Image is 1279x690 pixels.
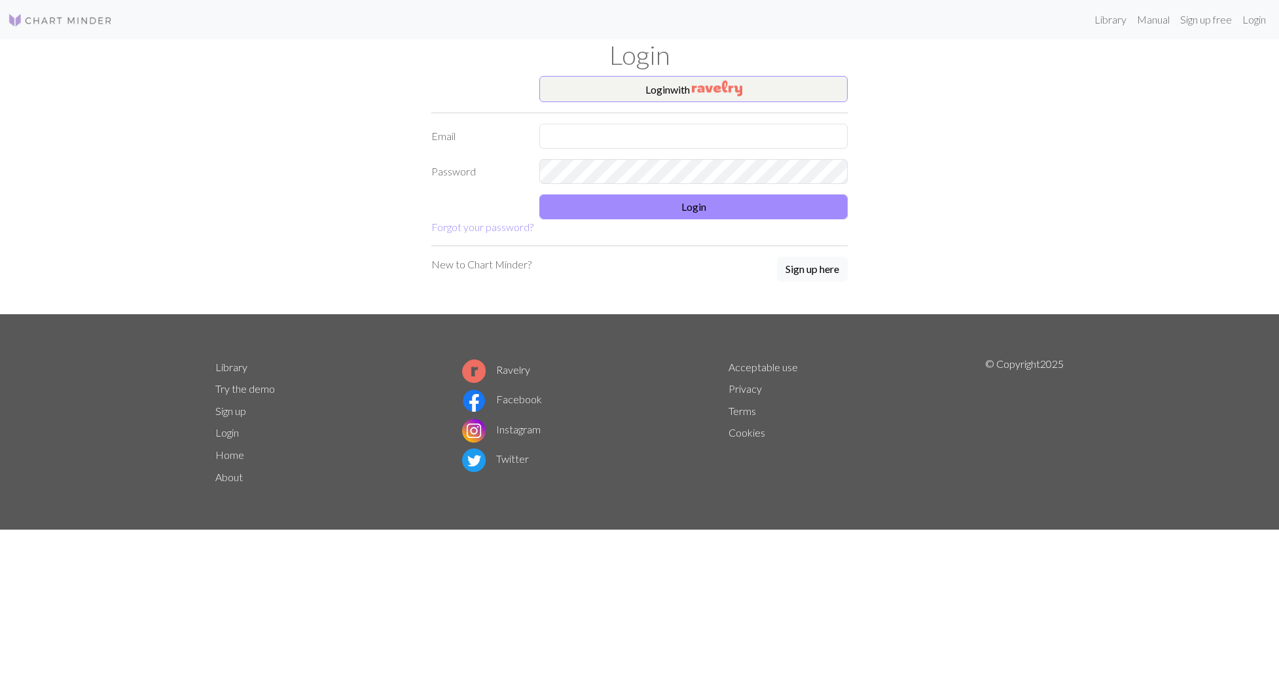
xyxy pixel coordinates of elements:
[692,81,742,96] img: Ravelry
[539,76,848,102] button: Loginwith
[462,452,529,465] a: Twitter
[215,382,275,395] a: Try the demo
[215,405,246,417] a: Sign up
[1237,7,1271,33] a: Login
[462,389,486,412] img: Facebook logo
[215,448,244,461] a: Home
[215,426,239,439] a: Login
[777,257,848,283] a: Sign up here
[729,405,756,417] a: Terms
[462,363,530,376] a: Ravelry
[215,361,247,373] a: Library
[423,159,531,184] label: Password
[462,419,486,443] img: Instagram logo
[985,356,1064,488] p: © Copyright 2025
[423,124,531,149] label: Email
[215,471,243,483] a: About
[1175,7,1237,33] a: Sign up free
[729,382,762,395] a: Privacy
[462,359,486,383] img: Ravelry logo
[8,12,113,28] img: Logo
[431,221,533,233] a: Forgot your password?
[1089,7,1132,33] a: Library
[462,423,541,435] a: Instagram
[729,361,798,373] a: Acceptable use
[462,393,542,405] a: Facebook
[539,194,848,219] button: Login
[431,257,531,272] p: New to Chart Minder?
[729,426,765,439] a: Cookies
[777,257,848,281] button: Sign up here
[207,39,1072,71] h1: Login
[462,448,486,472] img: Twitter logo
[1132,7,1175,33] a: Manual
